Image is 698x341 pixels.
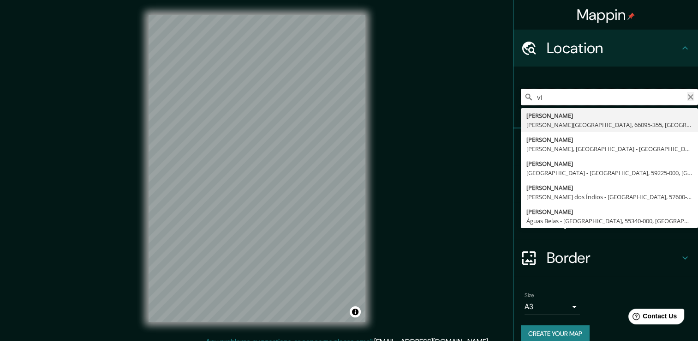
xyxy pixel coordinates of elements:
canvas: Map [149,15,365,322]
div: [PERSON_NAME] [526,111,692,120]
div: [PERSON_NAME][GEOGRAPHIC_DATA], 66095-355, [GEOGRAPHIC_DATA] [526,120,692,129]
div: Location [513,30,698,67]
h4: Border [547,249,680,267]
div: [PERSON_NAME] dos Índios - [GEOGRAPHIC_DATA], 57600-970, [GEOGRAPHIC_DATA] [526,192,692,201]
div: Border [513,239,698,276]
iframe: Help widget launcher [616,305,688,331]
label: Size [525,292,534,299]
div: [PERSON_NAME] [526,183,692,192]
div: [PERSON_NAME] [526,135,692,144]
img: pin-icon.png [627,12,635,20]
div: Pins [513,128,698,165]
h4: Location [547,39,680,57]
div: [PERSON_NAME], [GEOGRAPHIC_DATA] - [GEOGRAPHIC_DATA], 59035-610, [GEOGRAPHIC_DATA] [526,144,692,153]
div: Águas Belas - [GEOGRAPHIC_DATA], 55340-000, [GEOGRAPHIC_DATA] [526,216,692,225]
div: [PERSON_NAME] [526,207,692,216]
div: A3 [525,299,580,314]
div: [GEOGRAPHIC_DATA] - [GEOGRAPHIC_DATA], 59225-000, [GEOGRAPHIC_DATA] [526,168,692,177]
div: Style [513,165,698,202]
button: Toggle attribution [350,306,361,317]
div: Layout [513,202,698,239]
button: Clear [687,92,694,101]
input: Pick your city or area [521,89,698,105]
h4: Mappin [577,6,635,24]
div: [PERSON_NAME] [526,159,692,168]
h4: Layout [547,212,680,230]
